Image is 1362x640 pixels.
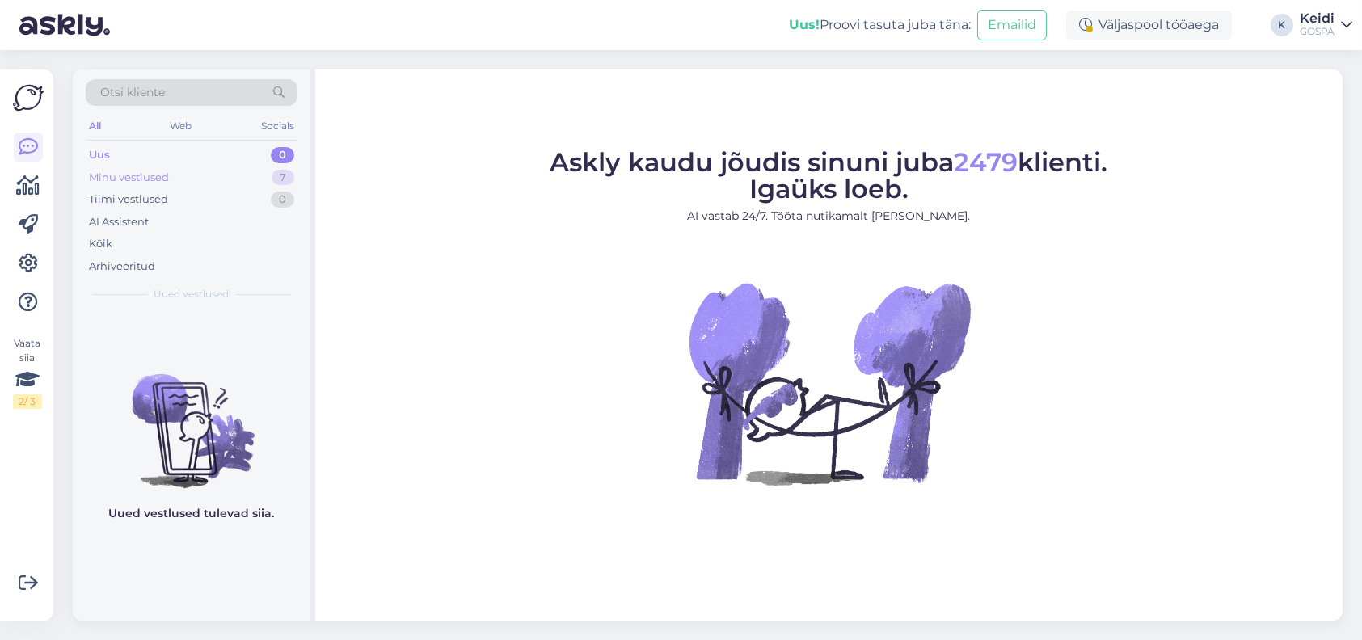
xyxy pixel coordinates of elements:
span: Askly kaudu jõudis sinuni juba klienti. Igaüks loeb. [550,146,1108,204]
div: Keidi [1300,12,1335,25]
p: AI vastab 24/7. Tööta nutikamalt [PERSON_NAME]. [550,208,1108,225]
div: 0 [271,147,294,163]
div: Socials [258,116,297,137]
div: Vaata siia [13,336,42,409]
div: All [86,116,104,137]
div: 7 [272,170,294,186]
div: Arhiveeritud [89,259,155,275]
div: Kõik [89,236,112,252]
span: Uued vestlused [154,287,230,301]
div: Web [167,116,196,137]
div: Tiimi vestlused [89,192,168,208]
div: Uus [89,147,110,163]
div: AI Assistent [89,214,149,230]
span: 2479 [955,146,1018,178]
img: Askly Logo [13,82,44,113]
div: 0 [271,192,294,208]
div: Väljaspool tööaega [1066,11,1232,40]
b: Uus! [789,17,820,32]
div: 2 / 3 [13,394,42,409]
p: Uued vestlused tulevad siia. [109,505,275,522]
span: Otsi kliente [100,84,165,101]
img: No Chat active [684,238,975,528]
a: KeidiGOSPA [1300,12,1352,38]
div: Minu vestlused [89,170,169,186]
img: No chats [73,345,310,491]
button: Emailid [977,10,1047,40]
div: K [1271,14,1293,36]
div: GOSPA [1300,25,1335,38]
div: Proovi tasuta juba täna: [789,15,971,35]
